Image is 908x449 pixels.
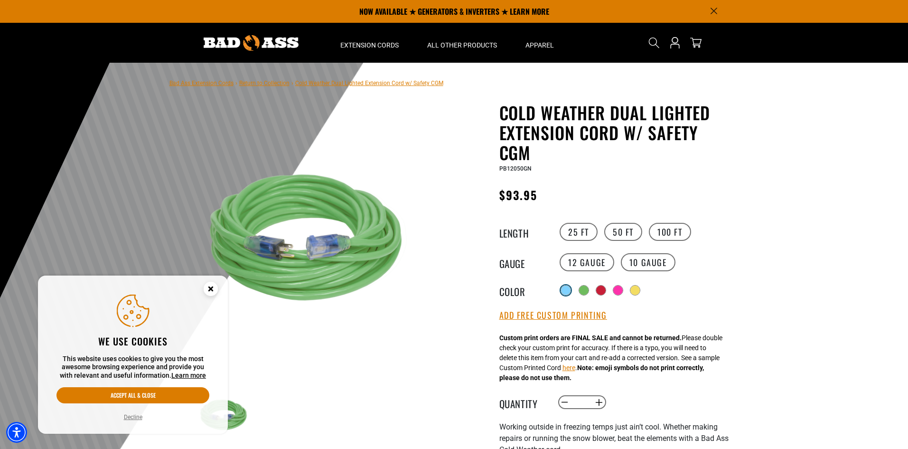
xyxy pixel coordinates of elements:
aside: Cookie Consent [38,276,228,434]
img: Green [197,127,426,356]
p: This website uses cookies to give you the most awesome browsing experience and provide you with r... [56,355,209,380]
legend: Length [499,226,547,238]
span: › [235,80,237,86]
span: PB12050GN [499,165,532,172]
label: 10 Gauge [621,253,675,271]
div: Accessibility Menu [6,422,27,443]
summary: All Other Products [413,23,511,63]
a: Return to Collection [239,80,290,86]
button: here [562,363,575,373]
h1: Cold Weather Dual Lighted Extension Cord w/ Safety CGM [499,103,732,162]
a: Bad Ass Extension Cords [169,80,234,86]
legend: Color [499,284,547,296]
h2: We use cookies [56,335,209,347]
img: Bad Ass Extension Cords [204,35,299,51]
label: 25 FT [560,223,598,241]
button: Accept all & close [56,387,209,403]
label: 50 FT [604,223,642,241]
button: Decline [121,412,145,422]
button: Add Free Custom Printing [499,310,607,321]
a: cart [688,37,703,48]
summary: Search [646,35,662,50]
div: Please double check your custom print for accuracy. If there is a typo, you will need to delete t... [499,333,722,383]
nav: breadcrumbs [169,77,443,88]
span: Extension Cords [340,41,399,49]
a: This website uses cookies to give you the most awesome browsing experience and provide you with r... [171,372,206,379]
span: $93.95 [499,186,537,203]
label: 12 Gauge [560,253,614,271]
a: Open this option [667,23,683,63]
label: Quantity [499,396,547,409]
summary: Apparel [511,23,568,63]
span: Cold Weather Dual Lighted Extension Cord w/ Safety CGM [295,80,443,86]
strong: Note: emoji symbols do not print correctly, please do not use them. [499,364,704,382]
span: Apparel [525,41,554,49]
summary: Extension Cords [326,23,413,63]
span: All Other Products [427,41,497,49]
button: Close this option [194,276,228,305]
label: 100 FT [649,223,691,241]
legend: Gauge [499,256,547,268]
span: › [291,80,293,86]
strong: Custom print orders are FINAL SALE and cannot be returned. [499,334,682,342]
